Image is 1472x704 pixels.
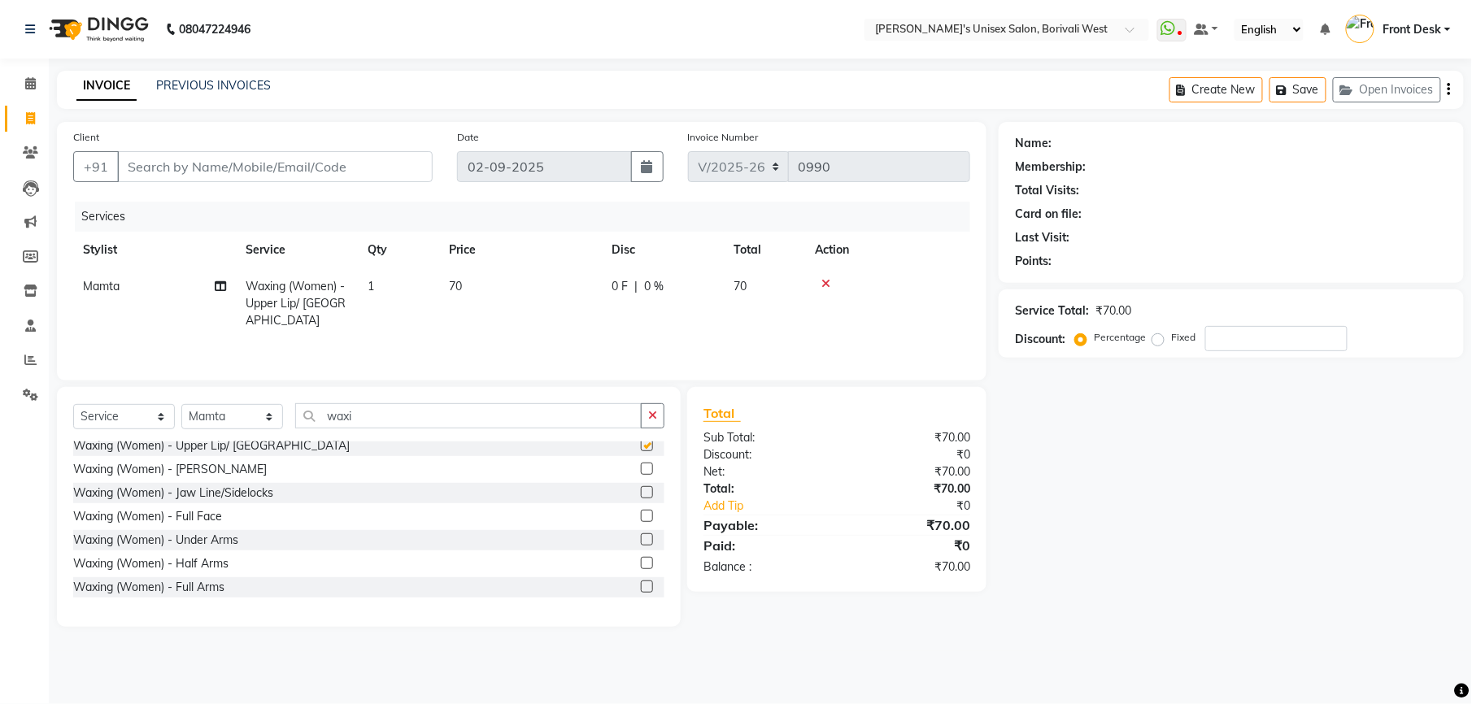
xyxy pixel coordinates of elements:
[691,515,837,535] div: Payable:
[368,279,374,293] span: 1
[1015,135,1052,152] div: Name:
[76,72,137,101] a: INVOICE
[439,232,602,268] th: Price
[1015,159,1086,176] div: Membership:
[295,403,642,428] input: Search or Scan
[1015,331,1065,348] div: Discount:
[41,7,153,52] img: logo
[837,536,982,555] div: ₹0
[449,279,462,293] span: 70
[691,498,861,515] a: Add Tip
[156,78,271,93] a: PREVIOUS INVOICES
[1346,15,1374,43] img: Front Desk
[1015,182,1079,199] div: Total Visits:
[724,232,805,268] th: Total
[1015,302,1089,319] div: Service Total:
[1095,302,1131,319] div: ₹70.00
[246,279,346,328] span: Waxing (Women) - Upper Lip/ [GEOGRAPHIC_DATA]
[691,558,837,576] div: Balance :
[457,130,479,145] label: Date
[1169,77,1263,102] button: Create New
[602,232,724,268] th: Disc
[73,579,224,596] div: Waxing (Women) - Full Arms
[73,232,236,268] th: Stylist
[612,278,628,295] span: 0 F
[75,202,982,232] div: Services
[117,151,433,182] input: Search by Name/Mobile/Email/Code
[805,232,970,268] th: Action
[691,463,837,480] div: Net:
[691,429,837,446] div: Sub Total:
[837,429,982,446] div: ₹70.00
[73,602,226,619] div: Waxing (Women) - Half Legs
[634,278,638,295] span: |
[703,405,741,422] span: Total
[73,461,267,478] div: Waxing (Women) - [PERSON_NAME]
[691,446,837,463] div: Discount:
[179,7,250,52] b: 08047224946
[73,532,238,549] div: Waxing (Women) - Under Arms
[861,498,982,515] div: ₹0
[1333,77,1441,102] button: Open Invoices
[236,232,358,268] th: Service
[1015,206,1082,223] div: Card on file:
[1015,253,1052,270] div: Points:
[73,485,273,502] div: Waxing (Women) - Jaw Line/Sidelocks
[734,279,747,293] span: 70
[837,515,982,535] div: ₹70.00
[1094,330,1146,345] label: Percentage
[73,555,229,572] div: Waxing (Women) - Half Arms
[73,151,119,182] button: +91
[73,130,99,145] label: Client
[73,437,350,454] div: Waxing (Women) - Upper Lip/ [GEOGRAPHIC_DATA]
[1015,229,1069,246] div: Last Visit:
[837,463,982,480] div: ₹70.00
[688,130,759,145] label: Invoice Number
[1171,330,1195,345] label: Fixed
[644,278,664,295] span: 0 %
[358,232,439,268] th: Qty
[1383,21,1441,38] span: Front Desk
[837,480,982,498] div: ₹70.00
[691,480,837,498] div: Total:
[691,536,837,555] div: Paid:
[837,446,982,463] div: ₹0
[837,558,982,576] div: ₹70.00
[1269,77,1326,102] button: Save
[83,279,120,293] span: Mamta
[73,508,222,525] div: Waxing (Women) - Full Face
